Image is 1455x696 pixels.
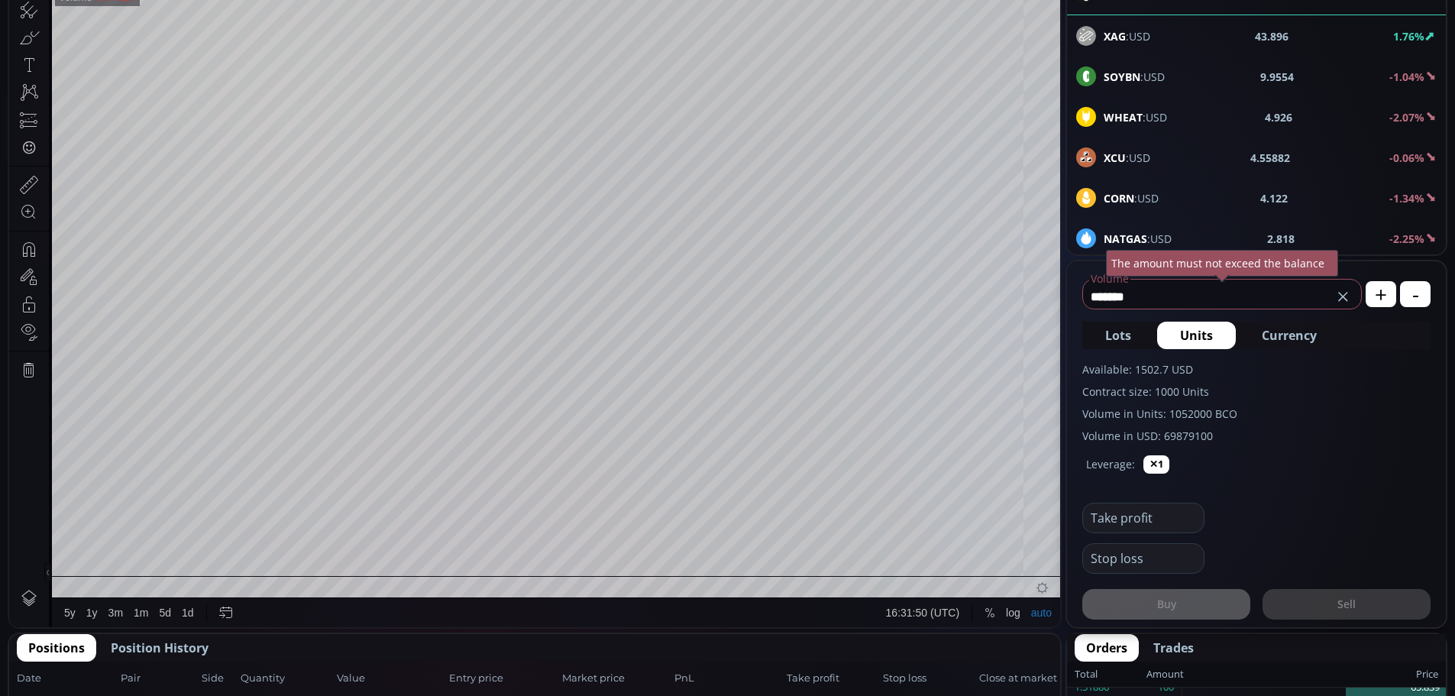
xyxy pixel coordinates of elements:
span: 16:31:50 (UTC) [877,670,950,682]
b: 43.896 [1255,28,1288,44]
div: [PERSON_NAME] Oil [101,35,229,49]
b: 9.9554 [1260,69,1294,85]
span: Trades [1153,639,1194,657]
div: 5d [150,670,163,682]
button: Units [1157,322,1236,349]
div: −0.23 (−0.35%) [415,37,483,49]
span: Quantity [241,671,332,686]
span: :USD [1104,150,1150,166]
button: - [1400,281,1431,307]
div: Amount [1146,665,1184,685]
b: WHEAT [1104,110,1143,125]
button: Lots [1082,322,1154,349]
label: Available: 1502.7 USD [1082,361,1431,377]
div: auto [1022,670,1043,682]
div: Toggle Percentage [970,662,991,691]
div: 1y [77,670,89,682]
div: Indicators [285,8,331,21]
label: Volume in Units: 1052000 BCO [1082,406,1431,422]
button: ✕1 [1143,455,1169,474]
div: 1D [76,35,101,49]
span: Market price [562,671,670,686]
span: PnL [674,671,782,686]
span: Date [17,671,116,686]
div: Price [1184,665,1438,685]
div: L [341,37,348,49]
span: :USD [1104,109,1167,125]
b: -0.06% [1389,151,1424,165]
span: Close at market [979,671,1052,686]
b: XCU [1104,151,1126,165]
div: log [997,670,1011,682]
button: 16:31:50 (UTC) [871,662,955,691]
button: Position History [99,634,220,662]
button: Currency [1239,322,1340,349]
b: 4.926 [1265,109,1292,125]
div: 14.721K [89,55,125,66]
span: Lots [1105,326,1131,345]
div: Volume [50,55,82,66]
button: Trades [1142,634,1205,662]
button: + [1366,281,1396,307]
b: -1.34% [1389,191,1424,206]
span: Value [337,671,445,686]
div: BCO [50,35,76,49]
div:  [14,204,26,219]
label: Leverage: [1086,456,1135,472]
span: Pair [121,671,197,686]
b: 2.818 [1267,231,1295,247]
div: Market open [241,35,254,49]
div: Toggle Log Scale [991,662,1017,691]
b: CORN [1104,191,1134,206]
div: C [377,37,385,49]
div: Toggle Auto Scale [1017,662,1048,691]
div: H [304,37,312,49]
span: :USD [1104,28,1150,44]
div: Go to [205,662,229,691]
button: Positions [17,634,96,662]
div: Compare [205,8,250,21]
span: Currency [1262,326,1317,345]
div: 1m [124,670,139,682]
span: Orders [1086,639,1127,657]
b: XAG [1104,29,1126,44]
span: Stop loss [883,671,975,686]
div: 65.94 [348,37,373,49]
button: Orders [1075,634,1139,662]
div: 67.26 [312,37,338,49]
div: 66.43 [386,37,411,49]
label: Contract size: 1000 Units [1082,384,1431,400]
span: :USD [1104,231,1172,247]
span: :USD [1104,190,1159,206]
div: 5y [55,670,66,682]
div: 66.75 [275,37,300,49]
span: Side [202,671,236,686]
b: 1.76% [1393,29,1424,44]
span: Take profit [787,671,878,686]
b: -2.25% [1389,231,1424,246]
div: 1d [173,670,185,682]
div: D [130,8,137,21]
div: Total [1075,665,1146,685]
div: The amount must not exceed the balance [1106,250,1338,277]
b: 4.55882 [1250,150,1290,166]
div: 3m [99,670,114,682]
b: -1.04% [1389,70,1424,84]
span: Units [1180,326,1213,345]
span: Position History [111,639,209,657]
span: Entry price [449,671,557,686]
div: Hide Drawings Toolbar [35,626,42,646]
b: SOYBN [1104,70,1140,84]
b: NATGAS [1104,231,1147,246]
b: -2.07% [1389,110,1424,125]
label: Volume in USD: 69879100 [1082,428,1431,444]
b: 4.122 [1260,190,1288,206]
div: O [267,37,275,49]
span: Positions [28,639,85,657]
span: :USD [1104,69,1165,85]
